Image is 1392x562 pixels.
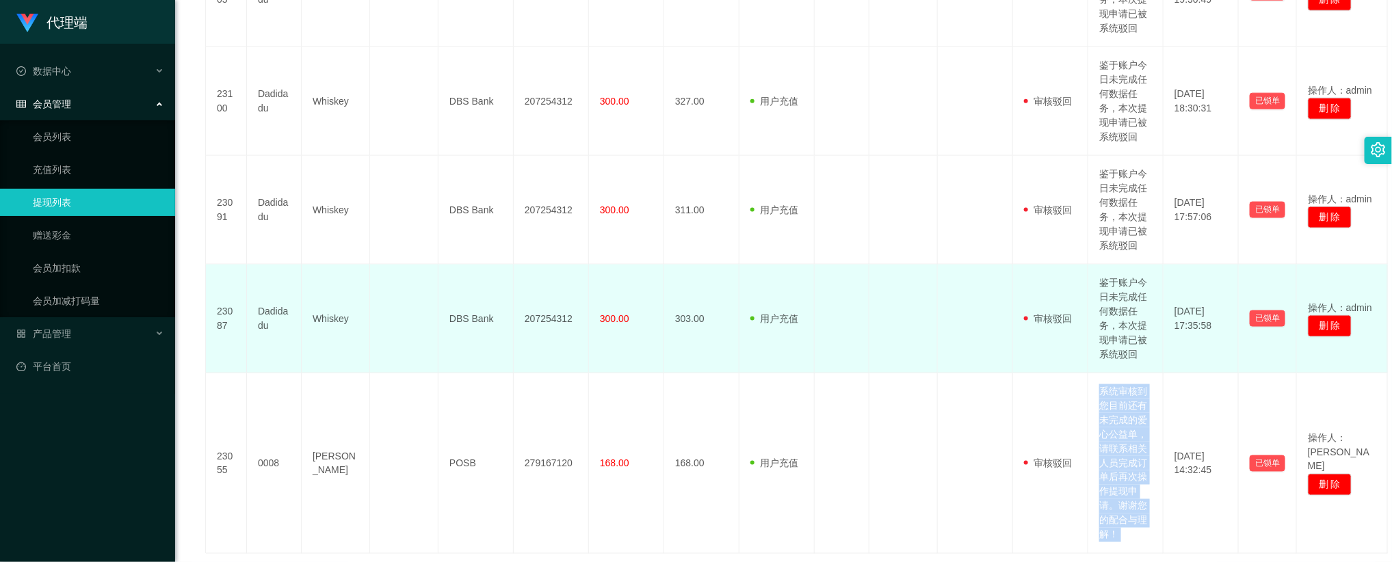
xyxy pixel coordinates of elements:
[302,373,370,554] td: [PERSON_NAME]
[1308,193,1372,204] span: 操作人：admin
[1088,265,1164,373] td: 鉴于账户今日未完成任何数据任务，本次提现申请已被系统驳回
[1308,432,1369,472] span: 操作人：[PERSON_NAME]
[47,1,88,44] h1: 代理端
[33,156,164,183] a: 充值列表
[438,47,514,156] td: DBS Bank
[514,47,589,156] td: 207254312
[600,204,629,215] span: 300.00
[1024,204,1072,215] span: 审核驳回
[1308,474,1352,496] button: 删 除
[1088,47,1164,156] td: 鉴于账户今日未完成任何数据任务，本次提现申请已被系统驳回
[33,189,164,216] a: 提现列表
[206,265,247,373] td: 23087
[750,96,798,107] span: 用户充值
[1024,96,1072,107] span: 审核驳回
[664,47,739,156] td: 327.00
[247,156,302,265] td: Dadidadu
[1164,373,1239,554] td: [DATE] 14:32:45
[1371,142,1386,157] i: 图标: setting
[247,265,302,373] td: Dadidadu
[438,265,514,373] td: DBS Bank
[1088,156,1164,265] td: 鉴于账户今日未完成任何数据任务，本次提现申请已被系统驳回
[1250,455,1285,472] button: 已锁单
[247,373,302,554] td: 0008
[1024,457,1072,468] span: 审核驳回
[302,156,370,265] td: Whiskey
[302,265,370,373] td: Whiskey
[750,204,798,215] span: 用户充值
[1308,85,1372,96] span: 操作人：admin
[206,156,247,265] td: 23091
[16,66,26,76] i: 图标: check-circle-o
[600,457,629,468] span: 168.00
[16,99,26,109] i: 图标: table
[206,373,247,554] td: 23055
[1088,373,1164,554] td: 系统审核到您目前还有未完成的爱心公益单，请联系相关人员完成订单后再次操作提现申请。谢谢您的配合与理解！
[33,254,164,282] a: 会员加扣款
[16,14,38,33] img: logo.9652507e.png
[750,313,798,324] span: 用户充值
[664,156,739,265] td: 311.00
[664,373,739,554] td: 168.00
[438,156,514,265] td: DBS Bank
[750,457,798,468] span: 用户充值
[600,313,629,324] span: 300.00
[1308,206,1352,228] button: 删 除
[514,156,589,265] td: 207254312
[514,265,589,373] td: 207254312
[16,16,88,27] a: 代理端
[514,373,589,554] td: 279167120
[33,123,164,150] a: 会员列表
[1164,47,1239,156] td: [DATE] 18:30:31
[1164,156,1239,265] td: [DATE] 17:57:06
[1250,93,1285,109] button: 已锁单
[1308,302,1372,313] span: 操作人：admin
[664,265,739,373] td: 303.00
[1250,310,1285,327] button: 已锁单
[600,96,629,107] span: 300.00
[302,47,370,156] td: Whiskey
[1164,265,1239,373] td: [DATE] 17:35:58
[16,329,26,338] i: 图标: appstore-o
[1308,98,1352,120] button: 删 除
[438,373,514,554] td: POSB
[1024,313,1072,324] span: 审核驳回
[33,222,164,249] a: 赠送彩金
[206,47,247,156] td: 23100
[16,98,71,109] span: 会员管理
[16,328,71,339] span: 产品管理
[1250,202,1285,218] button: 已锁单
[1308,315,1352,337] button: 删 除
[16,353,164,380] a: 图标: dashboard平台首页
[16,66,71,77] span: 数据中心
[247,47,302,156] td: Dadidadu
[33,287,164,315] a: 会员加减打码量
